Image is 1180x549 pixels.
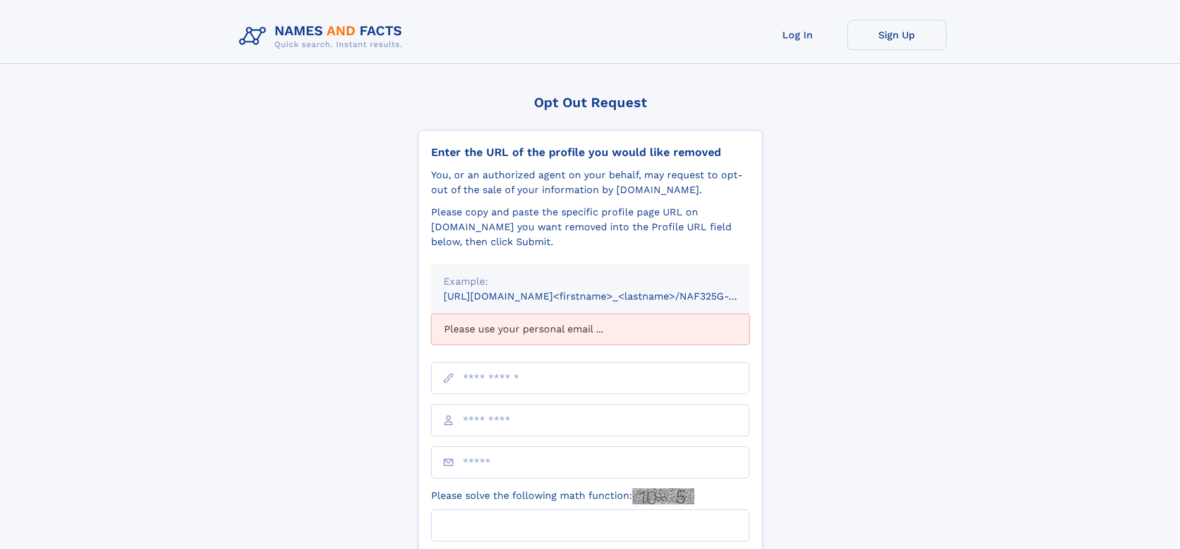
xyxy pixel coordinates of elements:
div: Enter the URL of the profile you would like removed [431,145,750,159]
a: Sign Up [847,20,946,50]
div: Opt Out Request [418,95,763,110]
div: You, or an authorized agent on your behalf, may request to opt-out of the sale of your informatio... [431,168,750,197]
div: Example: [444,274,737,289]
div: Please use your personal email ... [431,314,750,345]
div: Please copy and paste the specific profile page URL on [DOMAIN_NAME] you want removed into the Pr... [431,205,750,249]
a: Log In [748,20,847,50]
img: Logo Names and Facts [234,20,413,53]
small: [URL][DOMAIN_NAME]<firstname>_<lastname>/NAF325G-xxxxxxxx [444,290,773,302]
label: Please solve the following math function: [431,488,694,504]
